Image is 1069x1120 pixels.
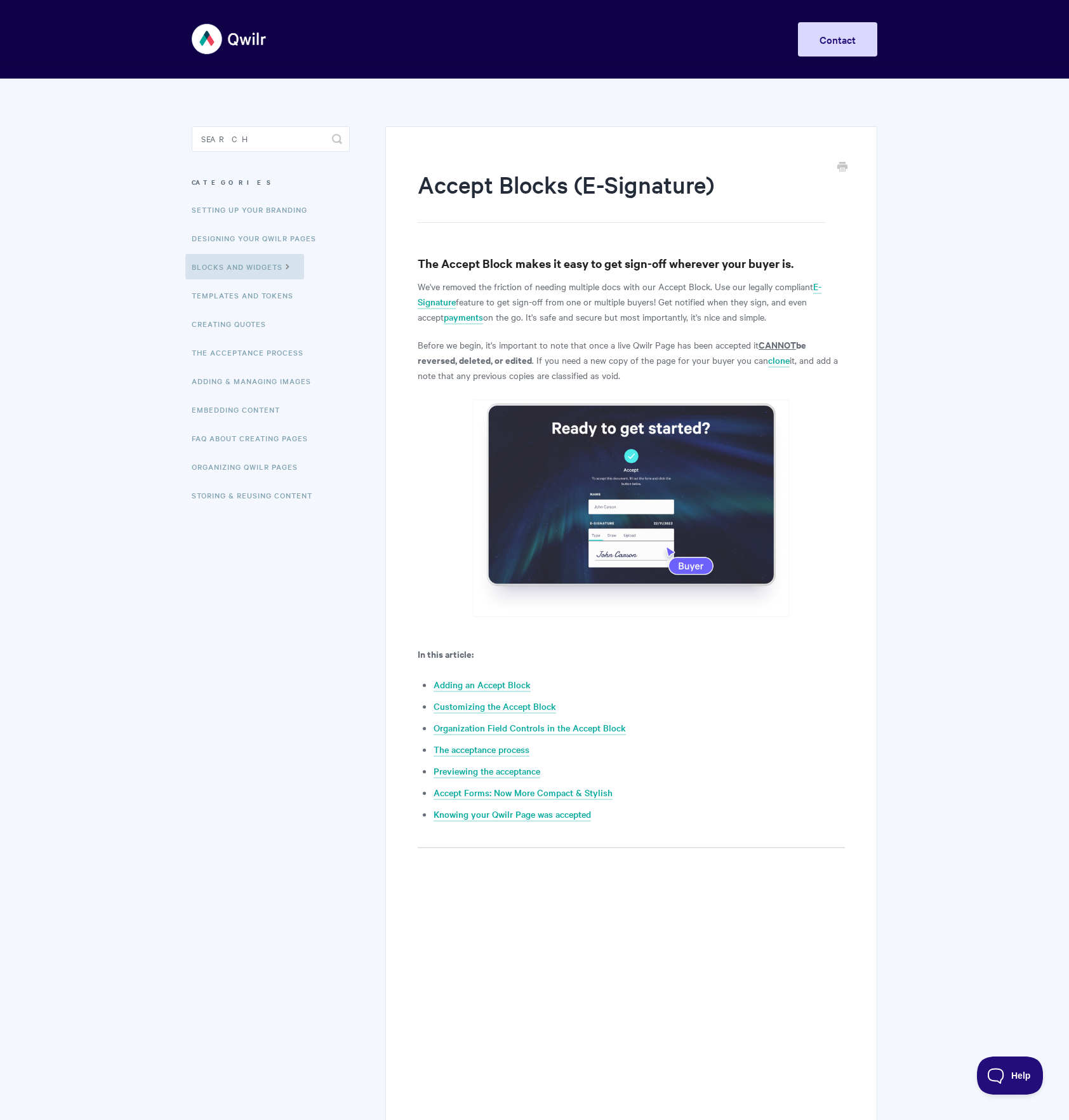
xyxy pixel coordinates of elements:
[434,700,556,714] a: Customizing the Accept Block
[418,647,474,660] strong: In this article:
[192,425,317,451] a: FAQ About Creating Pages
[418,280,821,309] a: E-Signature
[434,678,531,692] a: Adding an Accept Block
[837,161,847,175] a: Print this Article
[434,786,613,800] a: Accept Forms: Now More Compact & Stylish
[434,721,626,735] a: Organization Field Controls in the Accept Block
[418,255,845,272] h3: The Accept Block makes it easy to get sign-off wherever your buyer is.
[977,1057,1044,1095] iframe: Toggle Customer Support
[434,743,529,757] a: The acceptance process
[434,764,540,778] a: Previewing the acceptance
[473,399,790,617] img: file-vkqjd8S4A2.png
[768,354,790,368] a: clone
[418,337,845,383] p: Before we begin, it's important to note that once a live Qwilr Page has been accepted it . If you...
[798,22,877,57] a: Contact
[759,338,796,351] u: CANNOT
[185,254,304,279] a: Blocks and Widgets
[192,397,289,422] a: Embedding Content
[192,311,276,337] a: Creating Quotes
[192,340,313,365] a: The Acceptance Process
[192,283,303,308] a: Templates and Tokens
[192,454,307,479] a: Organizing Qwilr Pages
[192,15,267,63] img: Qwilr Help Center
[418,168,826,223] h1: Accept Blocks (E-Signature)
[192,368,321,394] a: Adding & Managing Images
[434,808,591,822] a: Knowing your Qwilr Page was accepted
[418,279,845,324] p: We've removed the friction of needing multiple docs with our Accept Block. Use our legally compli...
[192,483,322,508] a: Storing & Reusing Content
[444,310,483,324] a: payments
